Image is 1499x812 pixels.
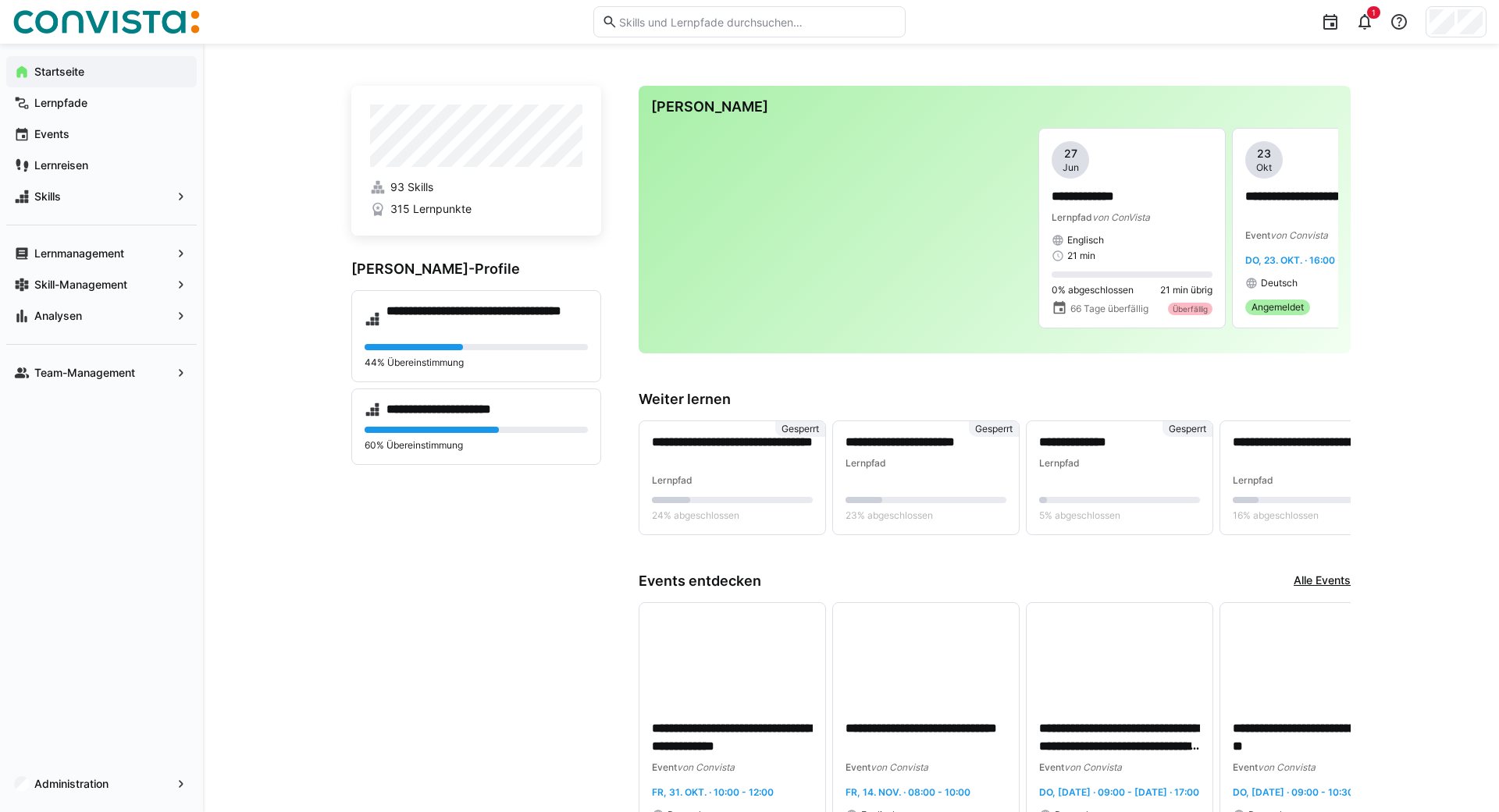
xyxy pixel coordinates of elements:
[652,474,693,486] span: Lernpfad
[1092,211,1150,223] span: von ConVista
[390,201,472,217] span: 315 Lernpunkte
[370,179,582,195] a: 93 Skills
[1052,211,1092,223] span: Lernpfad
[1233,786,1354,798] span: Do, [DATE] · 09:00 - 10:30
[1027,603,1212,707] img: image
[1039,761,1064,773] span: Event
[1064,761,1122,773] span: von Convista
[1039,509,1120,522] span: 5% abgeschlossen
[846,457,886,469] span: Lernpfad
[1039,457,1080,469] span: Lernpfad
[639,603,825,707] img: image
[652,786,774,798] span: Fr, 31. Okt. · 10:00 - 12:00
[390,179,433,195] span: 93 Skills
[365,356,588,369] p: 44% Übereinstimmung
[1245,229,1270,241] span: Event
[1261,277,1298,289] span: Deutsch
[639,391,1351,408] h3: Weiter lernen
[618,15,897,29] input: Skills und Lernpfade durchsuchen…
[1063,161,1079,174] span: Jun
[1070,303,1148,315] span: 66 Tage überfällig
[365,439,588,452] p: 60% Übereinstimmung
[975,423,1013,435] span: Gesperrt
[677,761,735,773] span: von Convista
[1252,301,1304,314] span: Angemeldet
[652,761,677,773] span: Event
[846,786,970,798] span: Fr, 14. Nov. · 08:00 - 10:00
[1372,8,1376,17] span: 1
[1245,254,1370,266] span: Do, 23. Okt. · 16:00 - 18:00
[871,761,928,773] span: von Convista
[1220,603,1406,707] img: image
[1067,234,1104,246] span: Englisch
[1233,474,1273,486] span: Lernpfad
[1233,509,1319,522] span: 16% abgeschlossen
[652,509,739,522] span: 24% abgeschlossen
[1233,761,1258,773] span: Event
[639,573,761,590] h3: Events entdecken
[846,761,871,773] span: Event
[1067,250,1095,262] span: 21 min
[1052,284,1134,296] span: 0% abgeschlossen
[1168,303,1212,315] div: Überfällig
[1270,229,1328,241] span: von Convista
[1039,786,1199,798] span: Do, [DATE] · 09:00 - [DATE] · 17:00
[1160,284,1212,296] span: 21 min übrig
[1257,146,1271,161] span: 23
[1256,161,1272,174] span: Okt
[846,509,933,522] span: 23% abgeschlossen
[1294,573,1351,590] a: Alle Events
[833,603,1019,707] img: image
[1169,423,1206,435] span: Gesperrt
[782,423,819,435] span: Gesperrt
[351,261,601,278] h3: [PERSON_NAME]-Profile
[1064,146,1077,161] span: 27
[651,98,1338,115] h3: [PERSON_NAME]
[1258,761,1316,773] span: von Convista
